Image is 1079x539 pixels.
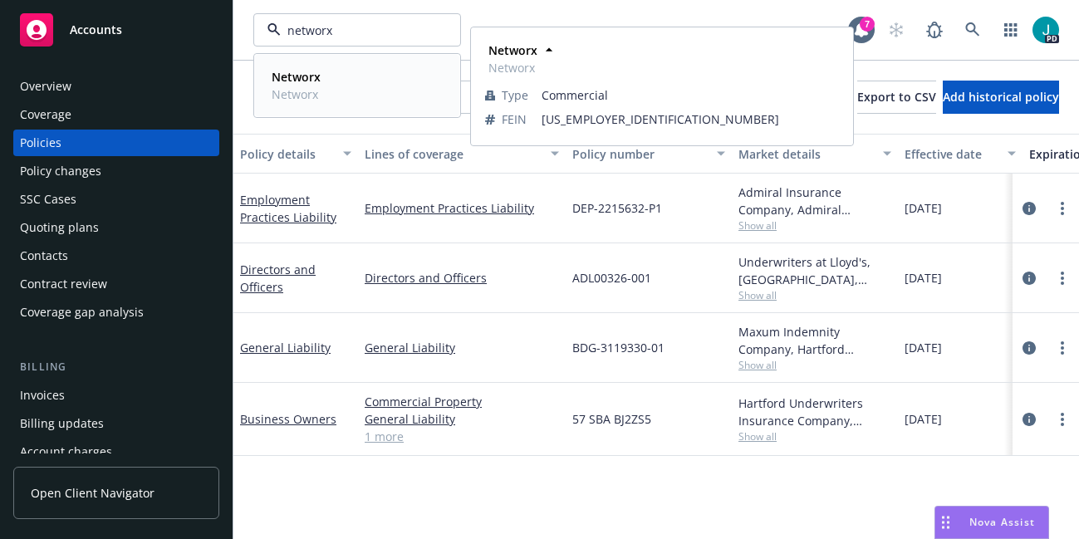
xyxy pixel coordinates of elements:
[240,192,336,225] a: Employment Practices Liability
[365,428,559,445] a: 1 more
[860,17,875,32] div: 7
[365,269,559,287] a: Directors and Officers
[956,13,989,47] a: Search
[502,86,528,104] span: Type
[738,145,873,163] div: Market details
[13,158,219,184] a: Policy changes
[13,299,219,326] a: Coverage gap analysis
[934,506,1049,539] button: Nova Assist
[13,243,219,269] a: Contacts
[1019,198,1039,218] a: circleInformation
[20,186,76,213] div: SSC Cases
[542,86,839,104] span: Commercial
[738,394,891,429] div: Hartford Underwriters Insurance Company, Hartford Insurance Group
[31,484,154,502] span: Open Client Navigator
[905,410,942,428] span: [DATE]
[943,89,1059,105] span: Add historical policy
[488,59,537,76] span: Networx
[905,145,998,163] div: Effective date
[738,253,891,288] div: Underwriters at Lloyd's, [GEOGRAPHIC_DATA], [PERSON_NAME] of [GEOGRAPHIC_DATA], AllDigital Specia...
[572,145,707,163] div: Policy number
[935,507,956,538] div: Drag to move
[905,199,942,217] span: [DATE]
[233,134,358,174] button: Policy details
[13,382,219,409] a: Invoices
[358,134,566,174] button: Lines of coverage
[738,323,891,358] div: Maxum Indemnity Company, Hartford Insurance Group, Amwins
[738,184,891,218] div: Admiral Insurance Company, Admiral Insurance Group ([PERSON_NAME] Corporation)
[566,134,732,174] button: Policy number
[272,86,321,103] span: Networx
[1032,17,1059,43] img: photo
[365,339,559,356] a: General Liability
[13,410,219,437] a: Billing updates
[365,145,541,163] div: Lines of coverage
[20,271,107,297] div: Contract review
[572,339,665,356] span: BDG-3119330-01
[488,42,537,58] strong: Networx
[20,299,144,326] div: Coverage gap analysis
[365,410,559,428] a: General Liability
[272,69,321,85] strong: Networx
[732,134,898,174] button: Market details
[240,411,336,427] a: Business Owners
[880,13,913,47] a: Start snowing
[70,23,122,37] span: Accounts
[1019,338,1039,358] a: circleInformation
[20,382,65,409] div: Invoices
[1019,268,1039,288] a: circleInformation
[13,214,219,241] a: Quoting plans
[502,110,527,128] span: FEIN
[20,73,71,100] div: Overview
[240,262,316,295] a: Directors and Officers
[365,199,559,217] a: Employment Practices Liability
[20,101,71,128] div: Coverage
[1019,409,1039,429] a: circleInformation
[20,130,61,156] div: Policies
[365,393,559,410] a: Commercial Property
[905,269,942,287] span: [DATE]
[240,145,333,163] div: Policy details
[13,359,219,375] div: Billing
[572,199,662,217] span: DEP-2215632-P1
[20,439,112,465] div: Account charges
[918,13,951,47] a: Report a Bug
[738,218,891,233] span: Show all
[898,134,1023,174] button: Effective date
[969,515,1035,529] span: Nova Assist
[281,22,427,39] input: Filter by keyword
[738,358,891,372] span: Show all
[1052,198,1072,218] a: more
[20,214,99,241] div: Quoting plans
[20,243,68,269] div: Contacts
[13,7,219,53] a: Accounts
[13,439,219,465] a: Account charges
[13,186,219,213] a: SSC Cases
[738,288,891,302] span: Show all
[13,73,219,100] a: Overview
[240,340,331,355] a: General Liability
[1052,268,1072,288] a: more
[572,269,651,287] span: ADL00326-001
[13,101,219,128] a: Coverage
[542,110,839,128] span: [US_EMPLOYER_IDENTIFICATION_NUMBER]
[905,339,942,356] span: [DATE]
[572,410,651,428] span: 57 SBA BJ2ZS5
[857,89,936,105] span: Export to CSV
[738,429,891,443] span: Show all
[994,13,1028,47] a: Switch app
[1052,338,1072,358] a: more
[20,158,101,184] div: Policy changes
[943,81,1059,114] button: Add historical policy
[13,130,219,156] a: Policies
[20,410,104,437] div: Billing updates
[13,271,219,297] a: Contract review
[1052,409,1072,429] a: more
[857,81,936,114] button: Export to CSV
